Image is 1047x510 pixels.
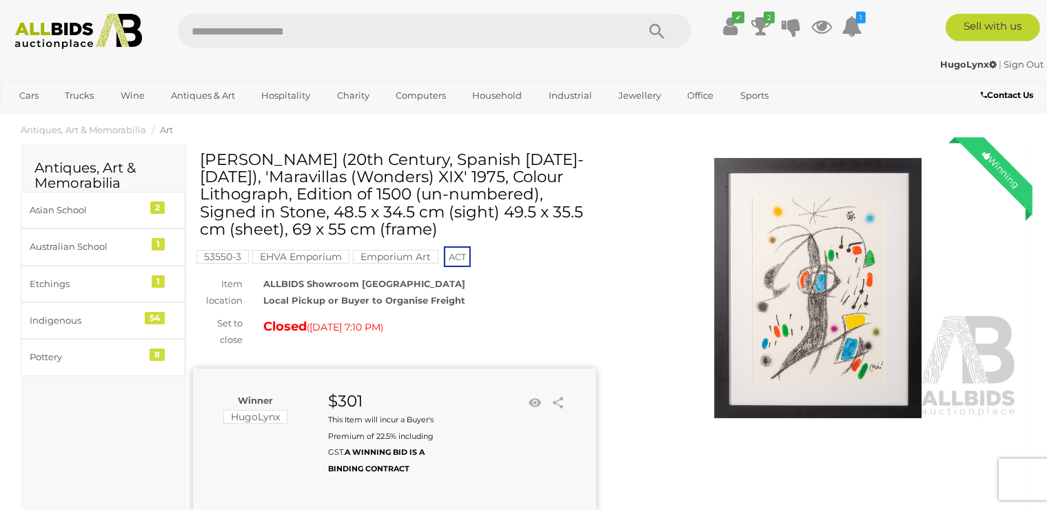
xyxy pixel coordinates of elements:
[329,391,363,411] strong: $301
[981,88,1037,103] a: Contact Us
[56,84,103,107] a: Trucks
[444,246,471,267] span: ACT
[946,14,1040,41] a: Sell with us
[940,59,997,70] strong: HugoLynx
[969,137,1033,201] div: Winning
[10,107,126,130] a: [GEOGRAPHIC_DATA]
[145,312,165,324] div: 54
[150,202,165,214] div: 2
[463,84,531,107] a: Household
[329,447,425,473] b: A WINNING BID IS A BINDING CONTRACT
[30,349,143,365] div: Pottery
[200,151,593,238] h1: [PERSON_NAME] (20th Century, Spanish [DATE]-[DATE]), 'Maravillas (Wonders) XIX' 1975, Colour Lith...
[30,276,143,292] div: Etchings
[1004,59,1044,70] a: Sign Out
[21,302,185,339] a: Indigenous 54
[223,410,287,424] mark: HugoLynx
[8,14,149,50] img: Allbids.com.au
[842,14,862,39] a: 1
[162,84,244,107] a: Antiques & Art
[30,202,143,218] div: Asian School
[764,12,775,23] i: 2
[622,14,691,48] button: Search
[525,393,546,413] li: Watch this item
[196,251,249,262] a: 53550-3
[183,276,253,308] div: Item location
[751,14,771,39] a: 2
[731,84,777,107] a: Sports
[238,395,273,406] b: Winner
[160,124,173,135] a: Art
[678,84,722,107] a: Office
[30,313,143,328] div: Indigenous
[21,339,185,375] a: Pottery 8
[720,14,741,39] a: ✔
[196,250,249,264] mark: 53550-3
[252,251,349,262] a: EHVA Emporium
[981,90,1033,100] b: Contact Us
[21,124,146,135] a: Antiques, Art & Memorabilia
[940,59,999,70] a: HugoLynx
[609,84,670,107] a: Jewellery
[183,315,253,348] div: Set to close
[152,275,165,288] div: 1
[252,250,349,264] mark: EHVA Emporium
[34,160,172,190] h2: Antiques, Art & Memorabilia
[252,84,319,107] a: Hospitality
[21,192,185,228] a: Asian School 2
[353,251,438,262] a: Emporium Art
[540,84,601,107] a: Industrial
[21,266,185,302] a: Etchings 1
[10,84,48,107] a: Cars
[353,250,438,264] mark: Emporium Art
[387,84,455,107] a: Computers
[309,321,380,333] span: [DATE] 7:10 PM
[307,322,383,333] span: ( )
[856,12,866,23] i: 1
[263,319,307,334] strong: Closed
[150,349,165,361] div: 8
[30,239,143,255] div: Australian School
[999,59,1002,70] span: |
[732,12,744,23] i: ✔
[329,415,434,473] small: This Item will incur a Buyer's Premium of 22.5% including GST.
[21,228,185,265] a: Australian School 1
[263,278,465,289] strong: ALLBIDS Showroom [GEOGRAPHIC_DATA]
[112,84,154,107] a: Wine
[263,295,465,306] strong: Local Pickup or Buyer to Organise Freight
[617,158,1020,418] img: Joan Miro (20th Century, Spanish 1893-1983), 'Maravillas (Wonders) XIX' 1975, Colour Lithograph, ...
[152,238,165,251] div: 1
[328,84,378,107] a: Charity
